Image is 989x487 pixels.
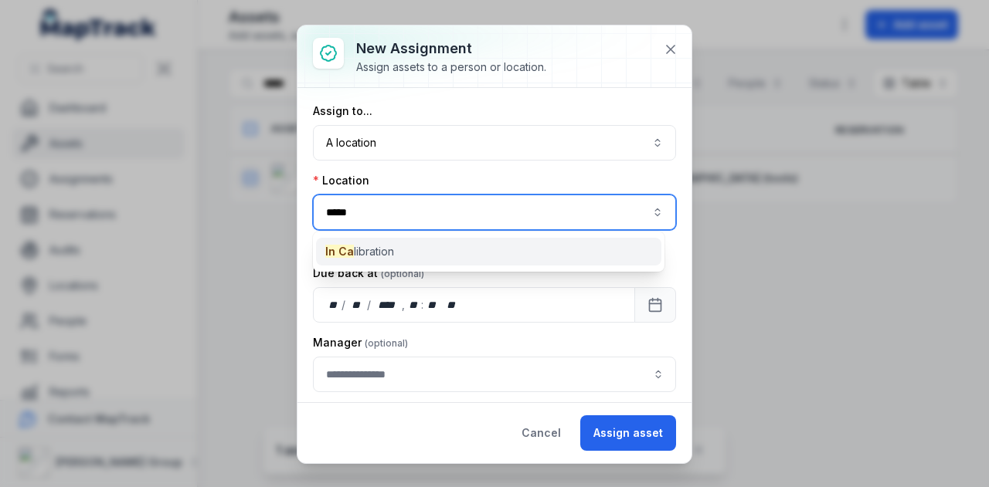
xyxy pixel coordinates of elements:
[313,103,372,119] label: Assign to...
[508,415,574,451] button: Cancel
[444,297,461,313] div: am/pm,
[406,297,422,313] div: hour,
[325,245,354,258] span: In Ca
[325,244,394,259] span: libration
[421,297,425,313] div: :
[634,287,676,323] button: Calendar
[356,38,546,59] h3: New assignment
[313,357,676,392] input: assignment-add:cf[907ad3fd-eed4-49d8-ad84-d22efbadc5a5]-label
[313,125,676,161] button: A location
[356,59,546,75] div: Assign assets to a person or location.
[313,173,369,188] label: Location
[425,297,440,313] div: minute,
[580,415,676,451] button: Assign asset
[372,297,401,313] div: year,
[402,297,406,313] div: ,
[313,265,424,281] label: Due back at
[367,297,372,313] div: /
[342,297,347,313] div: /
[347,297,368,313] div: month,
[313,335,408,350] label: Manager
[326,297,342,313] div: day,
